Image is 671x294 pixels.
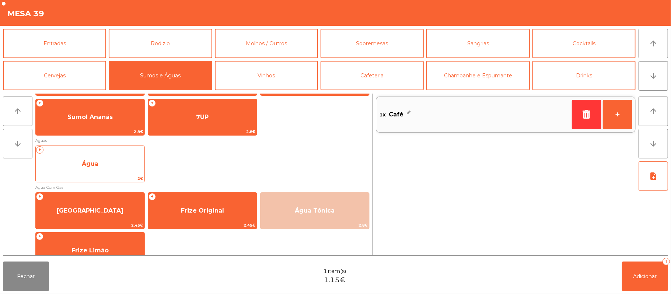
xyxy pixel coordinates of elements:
[148,193,156,200] span: +
[649,39,658,48] i: arrow_upward
[639,61,668,91] button: arrow_downward
[3,29,106,58] button: Entradas
[57,207,123,214] span: [GEOGRAPHIC_DATA]
[639,29,668,58] button: arrow_upward
[261,222,369,229] span: 2.8€
[36,128,144,135] span: 2.8€
[67,113,113,120] span: Sumol Ananás
[215,61,318,90] button: Vinhos
[324,275,345,285] span: 1.15€
[36,175,144,182] span: 2€
[215,29,318,58] button: Molhos / Outros
[13,139,22,148] i: arrow_downward
[109,29,212,58] button: Rodizio
[426,61,530,90] button: Champanhe e Espumante
[36,99,43,107] span: +
[649,139,658,148] i: arrow_downward
[633,273,657,280] span: Adicionar
[663,258,670,265] div: 1
[36,222,144,229] span: 2.45€
[649,71,658,80] i: arrow_downward
[35,184,370,191] span: Agua Com Gas
[389,109,403,120] span: Café
[639,161,668,191] button: note_add
[36,193,43,200] span: +
[196,113,209,120] span: 7UP
[148,99,156,107] span: +
[639,97,668,126] button: arrow_upward
[3,61,106,90] button: Cervejas
[324,267,327,275] span: 1
[295,207,335,214] span: Água Tónica
[3,129,32,158] button: arrow_downward
[71,247,109,254] span: Frize Limão
[532,29,636,58] button: Cocktails
[321,61,424,90] button: Cafeteria
[7,8,44,19] h4: Mesa 39
[36,146,43,154] span: +
[3,262,49,291] button: Fechar
[379,109,386,120] span: 1x
[603,100,632,129] button: +
[13,107,22,116] i: arrow_upward
[649,107,658,116] i: arrow_upward
[181,207,224,214] span: Frize Original
[532,61,636,90] button: Drinks
[321,29,424,58] button: Sobremesas
[649,172,658,181] i: note_add
[148,128,257,135] span: 2.8€
[426,29,530,58] button: Sangrias
[148,222,257,229] span: 2.45€
[622,262,668,291] button: Adicionar1
[82,160,98,167] span: Água
[36,233,43,240] span: +
[35,137,370,144] span: Águas
[639,129,668,158] button: arrow_downward
[109,61,212,90] button: Sumos e Águas
[328,267,346,275] span: item(s)
[3,97,32,126] button: arrow_upward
